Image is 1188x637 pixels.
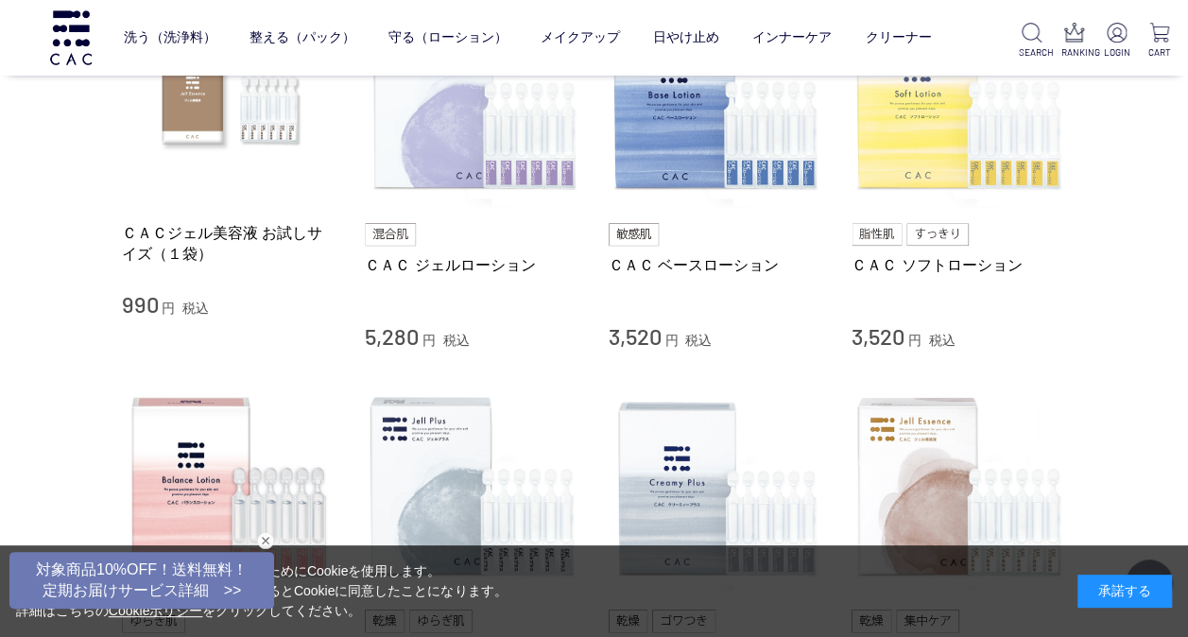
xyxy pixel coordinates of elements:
[865,14,931,61] a: クリーナー
[1019,23,1046,60] a: SEARCH
[1145,23,1173,60] a: CART
[365,380,580,595] img: ＣＡＣ ジェルプラス
[365,223,416,246] img: 混合肌
[609,223,660,246] img: 敏感肌
[685,333,712,348] span: 税込
[1103,23,1130,60] a: LOGIN
[908,333,921,348] span: 円
[122,380,337,595] img: ＣＡＣ バランスローション
[47,10,95,64] img: logo
[162,301,175,316] span: 円
[609,380,824,595] img: ＣＡＣ クリーミィープラス
[852,322,904,350] span: 3,520
[906,223,969,246] img: すっきり
[541,14,620,61] a: メイクアップ
[1060,45,1088,60] p: RANKING
[609,322,662,350] span: 3,520
[1060,23,1088,60] a: RANKING
[1103,45,1130,60] p: LOGIN
[365,255,580,275] a: ＣＡＣ ジェルローション
[852,255,1067,275] a: ＣＡＣ ソフトローション
[250,14,355,61] a: 整える（パック）
[1077,575,1172,608] div: 承諾する
[443,333,470,348] span: 税込
[388,14,508,61] a: 守る（ローション）
[182,301,209,316] span: 税込
[752,14,832,61] a: インナーケア
[609,255,824,275] a: ＣＡＣ ベースローション
[1019,45,1046,60] p: SEARCH
[122,290,159,318] span: 990
[365,322,419,350] span: 5,280
[929,333,956,348] span: 税込
[852,380,1067,595] img: ＣＡＣ ジェル美容液
[852,223,902,246] img: 脂性肌
[653,14,719,61] a: 日やけ止め
[124,14,216,61] a: 洗う（洗浄料）
[422,333,436,348] span: 円
[122,223,337,264] a: ＣＡＣジェル美容液 お試しサイズ（１袋）
[1145,45,1173,60] p: CART
[664,333,678,348] span: 円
